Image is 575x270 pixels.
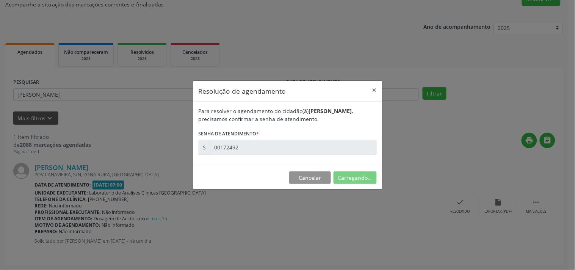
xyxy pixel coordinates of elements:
div: S [199,140,210,155]
button: Close [367,81,382,99]
button: Carregando... [334,171,377,184]
button: Cancelar [289,171,331,184]
h5: Resolução de agendamento [199,86,286,96]
label: Senha de atendimento [199,128,259,140]
div: Para resolver o agendamento do cidadão(ã) , precisamos confirmar a senha de atendimento. [199,107,377,123]
b: [PERSON_NAME] [309,107,352,115]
